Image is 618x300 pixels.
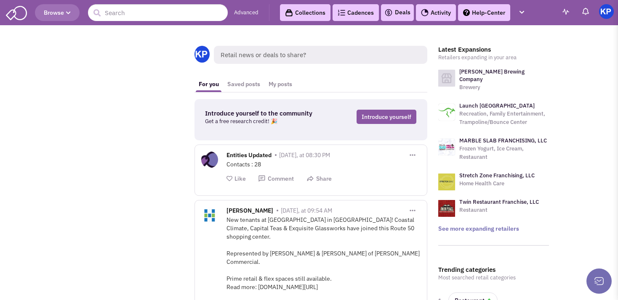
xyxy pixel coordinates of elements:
img: SmartAdmin [6,4,27,20]
img: logo [438,200,455,217]
span: Like [234,175,246,182]
img: logo [438,174,455,190]
span: Entities Updated [226,151,272,161]
img: icon-deals.svg [384,8,393,18]
p: Most searched retail categories [438,274,549,282]
a: Twin Restaurant Franchise, LLC [459,198,539,205]
button: Browse [35,4,80,21]
a: Launch [GEOGRAPHIC_DATA] [459,102,535,109]
a: My posts [264,76,296,92]
a: Introduce yourself [357,110,416,124]
span: [PERSON_NAME] [226,207,273,216]
h3: Latest Expansions [438,46,549,53]
a: Activity [416,4,456,21]
a: Stretch Zone Franchising, LLC [459,172,535,179]
a: Advanced [234,9,258,17]
span: [DATE], at 08:30 PM [279,151,330,159]
p: Get a free research credit! 🎉 [205,117,324,126]
p: Restaurant [459,206,539,214]
p: Frozen Yogurt, Ice Cream, Restaurant [459,145,549,161]
a: Collections [280,4,330,21]
span: Browse [44,9,71,16]
img: help.png [463,9,470,16]
button: Comment [258,175,294,183]
img: logo [438,104,455,121]
a: For you [194,76,223,92]
img: Activity.png [421,9,429,16]
img: KeyPoint Partners [599,4,614,19]
button: Like [226,175,246,183]
img: Cadences_logo.png [338,10,345,16]
img: logo [438,70,455,87]
p: Retailers expanding in your area [438,53,549,62]
h3: Trending categories [438,266,549,274]
a: See more expanding retailers [438,225,519,232]
a: Deals [384,8,410,18]
a: Saved posts [223,76,264,92]
span: Retail news or deals to share? [214,46,427,64]
span: [DATE], at 09:54 AM [281,207,332,214]
img: icon-collection-lavender-black.svg [285,9,293,17]
button: Share [306,175,332,183]
p: Recreation, Family Entertainment, Trampoline/Bounce Center [459,110,549,126]
h3: Introduce yourself to the community [205,110,324,117]
a: [PERSON_NAME] Brewing Company [459,68,525,83]
a: Cadences [333,4,379,21]
p: Home Health Care [459,179,535,188]
a: Help-Center [458,4,510,21]
input: Search [88,4,228,21]
img: logo [438,139,455,155]
p: Brewery [459,83,549,92]
a: MARBLE SLAB FRANCHISING, LLC [459,137,547,144]
div: Contacts : 28 [226,160,421,168]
